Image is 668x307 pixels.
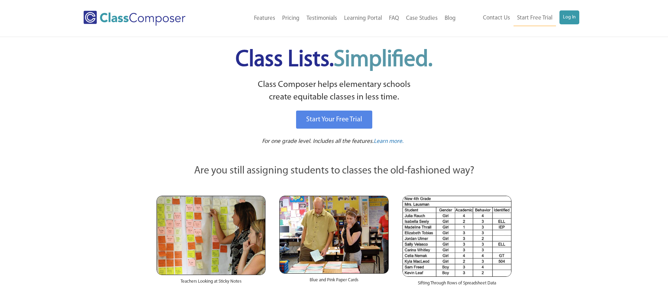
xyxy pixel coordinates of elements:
img: Blue and Pink Paper Cards [279,196,388,273]
img: Class Composer [83,11,185,26]
a: Start Free Trial [514,10,556,26]
div: Sifting Through Rows of Spreadsheet Data [403,277,511,293]
p: Class Composer helps elementary schools create equitable classes in less time. [156,79,512,104]
a: Features [250,11,279,26]
span: For one grade level. Includes all the features. [262,138,374,144]
nav: Header Menu [214,11,459,26]
span: Simplified. [334,49,432,71]
a: FAQ [385,11,403,26]
p: Are you still assigning students to classes the old-fashioned way? [157,163,511,179]
nav: Header Menu [459,10,579,26]
div: Teachers Looking at Sticky Notes [157,275,265,292]
img: Teachers Looking at Sticky Notes [157,196,265,275]
a: Learn more. [374,137,404,146]
a: Start Your Free Trial [296,111,372,129]
a: Case Studies [403,11,441,26]
div: Blue and Pink Paper Cards [279,274,388,290]
a: Learning Portal [341,11,385,26]
a: Pricing [279,11,303,26]
a: Blog [441,11,459,26]
a: Testimonials [303,11,341,26]
span: Class Lists. [236,49,432,71]
a: Log In [559,10,579,24]
img: Spreadsheets [403,196,511,277]
span: Learn more. [374,138,404,144]
span: Start Your Free Trial [306,116,362,123]
a: Contact Us [479,10,514,26]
